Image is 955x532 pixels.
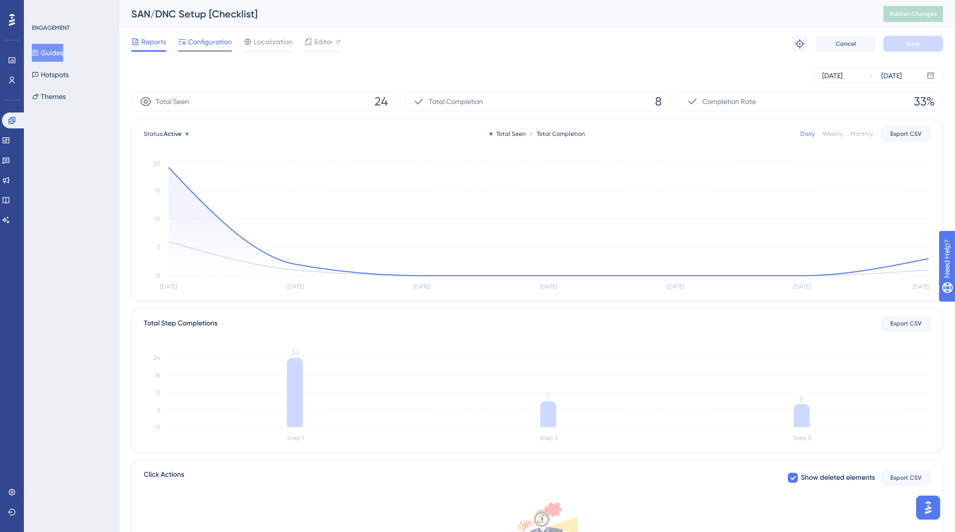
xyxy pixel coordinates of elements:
tspan: 8 [799,394,804,404]
tspan: Step 2 [540,434,558,441]
button: Hotspots [32,66,69,84]
span: Export CSV [890,474,922,482]
tspan: 5 [157,244,160,251]
iframe: UserGuiding AI Assistant Launcher [913,493,943,523]
span: Reports [141,36,166,48]
button: Publish Changes [883,6,943,22]
span: Save [906,40,920,48]
button: Export CSV [881,470,931,486]
div: Total Completion [530,130,585,138]
span: Total Seen [156,96,189,107]
tspan: 12 [155,389,160,396]
tspan: [DATE] [413,283,430,290]
button: Export CSV [881,126,931,142]
div: Daily [800,130,815,138]
tspan: 15 [155,187,160,194]
tspan: [DATE] [913,283,930,290]
tspan: [DATE] [667,283,684,290]
div: Total Seen [489,130,526,138]
tspan: [DATE] [540,283,557,290]
tspan: [DATE] [160,283,177,290]
span: Export CSV [890,130,922,138]
span: Need Help? [23,2,62,14]
tspan: 20 [153,160,160,167]
span: Show deleted elements [801,472,875,484]
div: Total Step Completions [144,318,217,329]
button: Cancel [816,36,875,52]
div: [DATE] [822,70,843,82]
span: Click Actions [144,469,184,487]
tspan: 24 [291,348,299,357]
button: Guides [32,44,63,62]
tspan: 0 [156,424,160,430]
div: [DATE] [881,70,902,82]
tspan: Step 3 [793,434,811,441]
span: 33% [914,94,935,109]
tspan: [DATE] [793,283,810,290]
span: Configuration [188,36,232,48]
span: Publish Changes [889,10,937,18]
div: Weekly [823,130,843,138]
button: Themes [32,88,66,106]
span: 8 [655,94,662,109]
tspan: 10 [154,215,160,222]
tspan: 18 [155,372,160,379]
tspan: 24 [154,354,160,361]
span: Total Completion [429,96,483,107]
span: Cancel [836,40,856,48]
span: Completion Rate [702,96,756,107]
div: ENGAGEMENT [32,24,70,32]
tspan: 0 [156,272,160,279]
div: Monthly [851,130,873,138]
button: Export CSV [881,316,931,331]
span: Status: [144,130,182,138]
div: SAN/DNC Setup [Checklist] [131,7,859,21]
button: Save [883,36,943,52]
tspan: 6 [157,407,160,414]
span: Editor [314,36,333,48]
tspan: [DATE] [287,283,304,290]
span: Export CSV [890,319,922,327]
tspan: 9 [546,391,550,401]
tspan: Step 1 [287,434,304,441]
span: Localization [254,36,292,48]
span: 24 [375,94,388,109]
span: Active [164,130,182,137]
